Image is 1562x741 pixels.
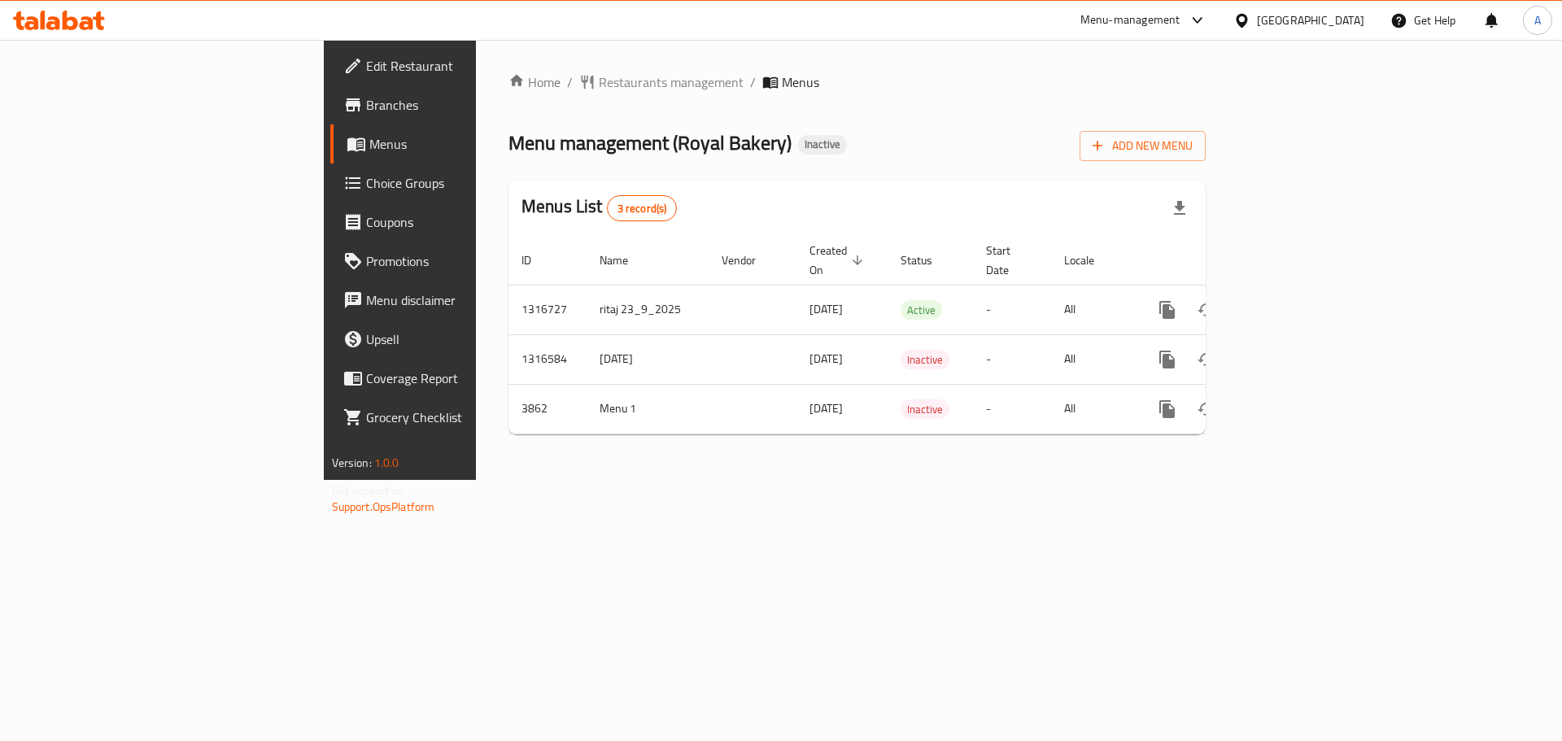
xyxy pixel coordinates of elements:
[599,72,744,92] span: Restaurants management
[1187,290,1226,329] button: Change Status
[369,134,572,154] span: Menus
[1135,236,1317,286] th: Actions
[366,212,572,232] span: Coupons
[901,400,949,419] span: Inactive
[1187,340,1226,379] button: Change Status
[330,398,585,437] a: Grocery Checklist
[1160,189,1199,228] div: Export file
[330,359,585,398] a: Coverage Report
[600,251,649,270] span: Name
[608,201,677,216] span: 3 record(s)
[366,95,572,115] span: Branches
[798,135,847,155] div: Inactive
[1148,290,1187,329] button: more
[1534,11,1541,29] span: A
[901,350,949,369] div: Inactive
[1148,390,1187,429] button: more
[1148,340,1187,379] button: more
[508,124,792,161] span: Menu management ( Royal Bakery )
[809,241,868,280] span: Created On
[1051,285,1135,334] td: All
[332,452,372,473] span: Version:
[973,285,1051,334] td: -
[973,384,1051,434] td: -
[1187,390,1226,429] button: Change Status
[366,290,572,310] span: Menu disclaimer
[587,384,709,434] td: Menu 1
[366,251,572,271] span: Promotions
[782,72,819,92] span: Menus
[330,320,585,359] a: Upsell
[330,85,585,124] a: Branches
[1064,251,1115,270] span: Locale
[901,301,942,320] span: Active
[330,163,585,203] a: Choice Groups
[587,285,709,334] td: ritaj 23_9_2025
[809,299,843,320] span: [DATE]
[508,236,1317,434] table: enhanced table
[750,72,756,92] li: /
[587,334,709,384] td: [DATE]
[330,281,585,320] a: Menu disclaimer
[330,242,585,281] a: Promotions
[607,195,678,221] div: Total records count
[1093,136,1193,156] span: Add New Menu
[366,329,572,349] span: Upsell
[901,399,949,419] div: Inactive
[366,173,572,193] span: Choice Groups
[579,72,744,92] a: Restaurants management
[722,251,777,270] span: Vendor
[1051,384,1135,434] td: All
[798,137,847,151] span: Inactive
[901,351,949,369] span: Inactive
[374,452,399,473] span: 1.0.0
[366,368,572,388] span: Coverage Report
[366,56,572,76] span: Edit Restaurant
[330,46,585,85] a: Edit Restaurant
[332,480,407,501] span: Get support on:
[366,408,572,427] span: Grocery Checklist
[973,334,1051,384] td: -
[901,251,953,270] span: Status
[809,398,843,419] span: [DATE]
[521,251,552,270] span: ID
[330,124,585,163] a: Menus
[1080,11,1180,30] div: Menu-management
[901,300,942,320] div: Active
[508,72,1206,92] nav: breadcrumb
[809,348,843,369] span: [DATE]
[1080,131,1206,161] button: Add New Menu
[1051,334,1135,384] td: All
[1257,11,1364,29] div: [GEOGRAPHIC_DATA]
[986,241,1032,280] span: Start Date
[332,496,435,517] a: Support.OpsPlatform
[330,203,585,242] a: Coupons
[521,194,677,221] h2: Menus List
